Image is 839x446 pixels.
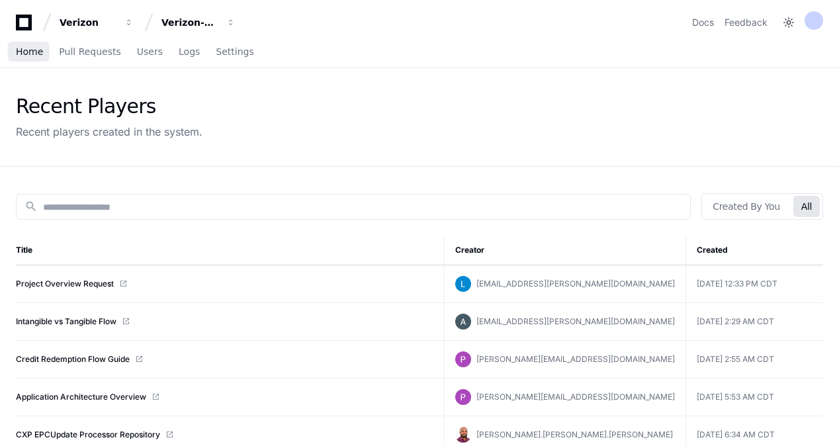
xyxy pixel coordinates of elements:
a: Logs [179,37,200,67]
a: Intangible vs Tangible Flow [16,316,116,327]
div: Verizon [60,16,116,29]
span: [PERSON_NAME][EMAIL_ADDRESS][DOMAIN_NAME] [476,354,675,364]
td: [DATE] 2:55 AM CDT [685,341,823,379]
span: [PERSON_NAME].[PERSON_NAME].[PERSON_NAME] [476,429,673,439]
td: [DATE] 2:29 AM CDT [685,303,823,341]
a: Home [16,37,43,67]
button: Created By You [705,196,787,217]
span: Users [137,48,163,56]
th: Created [685,236,823,265]
img: ACg8ocLesfUguw6fAT65MhvSv3hit2PgHLwp37gFWBNVpiLJV8KxOw=s96-c [455,276,471,292]
div: Recent Players [16,95,202,118]
span: Logs [179,48,200,56]
a: Settings [216,37,253,67]
a: Project Overview Request [16,279,114,289]
img: ACg8ocIZ1MQ8VU5ZsWlJimUBSsyVGLqCnsuqSTUVPybicP7-yYBlUA=s96-c [455,351,471,367]
a: Credit Redemption Flow Guide [16,354,130,365]
img: ACg8ocIpWYaV2uWFLDfsvApOy6-lY0d_Qcq218dZjDbEexeynHUXZQ=s96-c [455,427,471,443]
a: Application Architecture Overview [16,392,146,402]
th: Title [16,236,444,265]
span: Settings [216,48,253,56]
mat-icon: search [24,200,38,213]
a: Pull Requests [59,37,120,67]
span: Home [16,48,43,56]
th: Creator [444,236,685,265]
div: Recent players created in the system. [16,124,202,140]
img: ACg8ocIZ1MQ8VU5ZsWlJimUBSsyVGLqCnsuqSTUVPybicP7-yYBlUA=s96-c [455,389,471,405]
span: Pull Requests [59,48,120,56]
td: [DATE] 5:53 AM CDT [685,379,823,416]
span: [EMAIL_ADDRESS][PERSON_NAME][DOMAIN_NAME] [476,279,675,289]
button: Verizon [54,11,139,34]
a: CXP EPCUpdate Processor Repository [16,429,160,440]
td: [DATE] 12:33 PM CDT [685,265,823,303]
img: ACg8ocINV6qhZHVbecXrMxjjTXBn_YPdT2RiLNfhwkIwPH7zaTOS-g=s96-c [455,314,471,330]
button: Verizon-Clarify-Loyalty-Management [156,11,241,34]
span: [PERSON_NAME][EMAIL_ADDRESS][DOMAIN_NAME] [476,392,675,402]
a: Docs [692,16,714,29]
a: Users [137,37,163,67]
button: All [793,196,820,217]
span: [EMAIL_ADDRESS][PERSON_NAME][DOMAIN_NAME] [476,316,675,326]
button: Feedback [725,16,768,29]
div: Verizon-Clarify-Loyalty-Management [161,16,218,29]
